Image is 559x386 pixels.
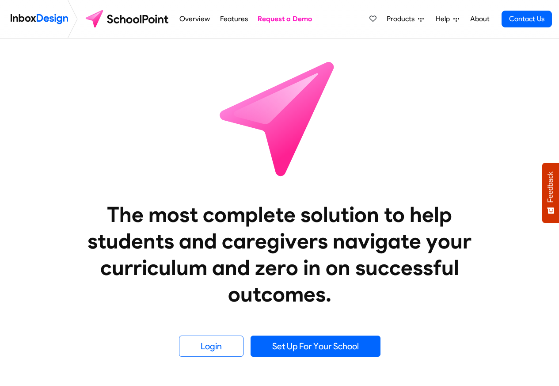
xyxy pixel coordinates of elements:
[383,10,427,28] a: Products
[547,172,555,203] span: Feedback
[432,10,463,28] a: Help
[200,38,359,198] img: icon_schoolpoint.svg
[468,10,492,28] a: About
[387,14,418,24] span: Products
[179,336,243,357] a: Login
[177,10,213,28] a: Overview
[436,14,453,24] span: Help
[251,336,380,357] a: Set Up For Your School
[502,11,552,27] a: Contact Us
[217,10,250,28] a: Features
[255,10,315,28] a: Request a Demo
[70,201,490,307] heading: The most complete solution to help students and caregivers navigate your curriculum and zero in o...
[81,8,175,30] img: schoolpoint logo
[542,163,559,223] button: Feedback - Show survey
